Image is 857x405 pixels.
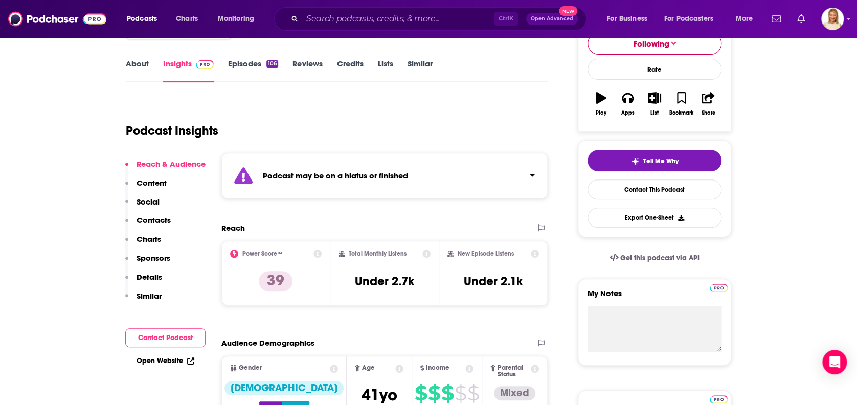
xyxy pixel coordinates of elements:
[701,110,715,116] div: Share
[284,7,596,31] div: Search podcasts, credits, & more...
[137,197,160,207] p: Social
[614,85,641,122] button: Apps
[588,59,721,80] div: Rate
[526,13,578,25] button: Open AdvancedNew
[125,215,171,234] button: Contacts
[710,395,728,403] img: Podchaser Pro
[211,11,267,27] button: open menu
[176,12,198,26] span: Charts
[224,381,344,395] div: [DEMOGRAPHIC_DATA]
[498,365,529,378] span: Parental Status
[793,10,809,28] a: Show notifications dropdown
[362,365,375,371] span: Age
[137,272,162,282] p: Details
[355,274,414,289] h3: Under 2.7k
[455,385,466,401] span: $
[441,385,454,401] span: $
[669,110,693,116] div: Bookmark
[126,123,218,139] h1: Podcast Insights
[768,10,785,28] a: Show notifications dropdown
[458,250,514,257] h2: New Episode Listens
[588,179,721,199] a: Contact This Podcast
[137,234,161,244] p: Charts
[377,59,393,82] a: Lists
[664,12,713,26] span: For Podcasters
[588,288,721,306] label: My Notes
[601,245,708,271] a: Get this podcast via API
[137,356,194,365] a: Open Website
[126,59,149,82] a: About
[559,6,577,16] span: New
[494,386,535,400] div: Mixed
[668,85,694,122] button: Bookmark
[137,291,162,301] p: Similar
[8,9,106,29] img: Podchaser - Follow, Share and Rate Podcasts
[728,11,765,27] button: open menu
[428,385,440,401] span: $
[125,253,170,272] button: Sponsors
[588,208,721,228] button: Export One-Sheet
[302,11,494,27] input: Search podcasts, credits, & more...
[821,8,844,30] span: Logged in as leannebush
[218,12,254,26] span: Monitoring
[349,250,407,257] h2: Total Monthly Listens
[822,350,847,374] div: Open Intercom Messenger
[633,39,669,49] span: Following
[169,11,204,27] a: Charts
[266,60,278,67] div: 106
[361,385,397,405] span: 41 yo
[821,8,844,30] button: Show profile menu
[415,385,427,401] span: $
[137,159,206,169] p: Reach & Audience
[596,110,606,116] div: Play
[125,234,161,253] button: Charts
[710,284,728,292] img: Podchaser Pro
[221,338,314,348] h2: Audience Demographics
[125,328,206,347] button: Contact Podcast
[620,254,700,262] span: Get this podcast via API
[221,223,245,233] h2: Reach
[658,11,728,27] button: open menu
[531,16,573,21] span: Open Advanced
[600,11,660,27] button: open menu
[263,171,408,181] strong: Podcast may be on a hiatus or finished
[137,178,167,188] p: Content
[125,291,162,310] button: Similar
[621,110,635,116] div: Apps
[735,12,753,26] span: More
[163,59,214,82] a: InsightsPodchaser Pro
[221,153,548,198] section: Click to expand status details
[125,159,206,178] button: Reach & Audience
[588,150,721,171] button: tell me why sparkleTell Me Why
[125,197,160,216] button: Social
[494,12,518,26] span: Ctrl K
[426,365,449,371] span: Income
[137,253,170,263] p: Sponsors
[127,12,157,26] span: Podcasts
[464,274,523,289] h3: Under 2.1k
[821,8,844,30] img: User Profile
[607,12,647,26] span: For Business
[336,59,363,82] a: Credits
[588,85,614,122] button: Play
[239,365,262,371] span: Gender
[588,32,721,55] button: Following
[695,85,721,122] button: Share
[650,110,659,116] div: List
[407,59,432,82] a: Similar
[125,178,167,197] button: Content
[137,215,171,225] p: Contacts
[467,385,479,401] span: $
[120,11,170,27] button: open menu
[641,85,668,122] button: List
[631,157,639,165] img: tell me why sparkle
[292,59,322,82] a: Reviews
[228,59,278,82] a: Episodes106
[710,282,728,292] a: Pro website
[643,157,679,165] span: Tell Me Why
[259,271,292,291] p: 39
[196,60,214,69] img: Podchaser Pro
[125,272,162,291] button: Details
[710,394,728,403] a: Pro website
